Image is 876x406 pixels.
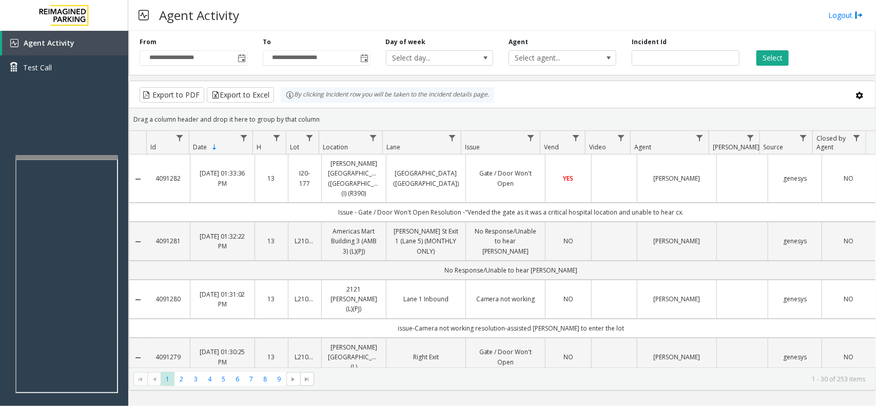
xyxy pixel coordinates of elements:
img: pageIcon [139,3,149,28]
a: Location Filter Menu [366,131,380,145]
a: Americas Mart Building 3 (AMB 3) (L)(PJ) [328,226,380,256]
a: Gate / Door Won't Open [472,168,539,188]
span: Test Call [23,62,52,73]
a: Collapse Details [129,354,147,362]
span: Page 7 [244,372,258,386]
span: Select agent... [509,51,594,65]
span: [PERSON_NAME] [713,143,760,151]
a: NO [828,173,869,183]
span: Page 2 [174,372,188,386]
a: Source Filter Menu [796,131,810,145]
img: infoIcon.svg [286,91,294,99]
span: YES [563,174,574,183]
a: Gate / Door Won't Open [472,347,539,366]
a: [DATE] 01:31:02 PM [197,289,248,309]
span: Closed by Agent [816,134,846,151]
td: Issue - Gate / Door Won't Open Resolution -"Vended the gate as it was a critical hospital locatio... [147,203,875,222]
td: issue-Camera not working resolution-assisted [PERSON_NAME] to enter the lot [147,319,875,338]
a: Parker Filter Menu [744,131,757,145]
span: Select day... [386,51,472,65]
span: Lot [290,143,299,151]
span: Issue [465,143,480,151]
a: Collapse Details [129,238,147,246]
button: Select [756,50,789,66]
a: Date Filter Menu [237,131,250,145]
button: Export to Excel [207,87,274,103]
a: Logout [828,10,863,21]
a: 4091281 [153,236,184,246]
button: Export to PDF [140,87,204,103]
a: [GEOGRAPHIC_DATA] ([GEOGRAPHIC_DATA]) [393,168,459,188]
a: [PERSON_NAME] [644,294,710,304]
a: I20-177 [295,168,315,188]
span: Page 8 [258,372,272,386]
a: NO [552,236,585,246]
span: Location [323,143,348,151]
a: Agent Filter Menu [693,131,707,145]
a: genesys [774,173,815,183]
td: No Response/Unable to hear [PERSON_NAME] [147,261,875,280]
a: genesys [774,294,815,304]
a: L21036901 [295,236,315,246]
a: [DATE] 01:32:22 PM [197,231,248,251]
span: NO [563,237,573,245]
span: Go to the last page [303,375,311,383]
label: Day of week [386,37,426,47]
a: Camera not working [472,294,539,304]
a: Lane Filter Menu [445,131,459,145]
span: Toggle popup [236,51,247,65]
span: Lane [386,143,400,151]
span: Agent Activity [24,38,74,48]
span: H [257,143,262,151]
a: 13 [261,173,282,183]
a: [PERSON_NAME] [644,236,710,246]
a: genesys [774,236,815,246]
a: Video Filter Menu [614,131,628,145]
h3: Agent Activity [154,3,244,28]
a: Vend Filter Menu [569,131,583,145]
span: Go to the next page [286,372,300,386]
span: NO [563,295,573,303]
span: NO [844,174,853,183]
a: Right Exit [393,352,459,362]
a: [PERSON_NAME] [644,173,710,183]
a: [PERSON_NAME] [644,352,710,362]
a: [PERSON_NAME][GEOGRAPHIC_DATA] (L) [328,342,380,372]
a: Collapse Details [129,175,147,183]
a: Id Filter Menu [173,131,187,145]
a: [PERSON_NAME][GEOGRAPHIC_DATA] ([GEOGRAPHIC_DATA]) (I) (R390) [328,159,380,198]
a: Issue Filter Menu [524,131,538,145]
span: Page 4 [203,372,217,386]
span: Agent [634,143,651,151]
a: L21093100 [295,352,315,362]
a: Agent Activity [2,31,128,55]
span: Go to the next page [289,375,298,383]
div: By clicking Incident row you will be taken to the incident details page. [281,87,494,103]
span: NO [563,353,573,361]
a: 4091280 [153,294,184,304]
span: NO [844,295,853,303]
span: Toggle popup [359,51,370,65]
a: Collapse Details [129,296,147,304]
span: Page 1 [161,372,174,386]
span: NO [844,237,853,245]
a: H Filter Menu [269,131,283,145]
a: NO [828,352,869,362]
img: 'icon' [10,39,18,47]
img: logout [855,10,863,21]
span: Go to the last page [300,372,314,386]
a: NO [828,236,869,246]
a: YES [552,173,585,183]
a: 4091279 [153,352,184,362]
span: Page 9 [272,372,286,386]
span: NO [844,353,853,361]
a: L21070600 [295,294,315,304]
a: [DATE] 01:33:36 PM [197,168,248,188]
span: Vend [544,143,559,151]
a: Lane 1 Inbound [393,294,459,304]
a: [PERSON_NAME] St Exit 1 (Lane 5) (MONTHLY ONLY) [393,226,459,256]
label: To [263,37,271,47]
a: 13 [261,236,282,246]
span: Id [150,143,156,151]
a: No Response/Unable to hear [PERSON_NAME] [472,226,539,256]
